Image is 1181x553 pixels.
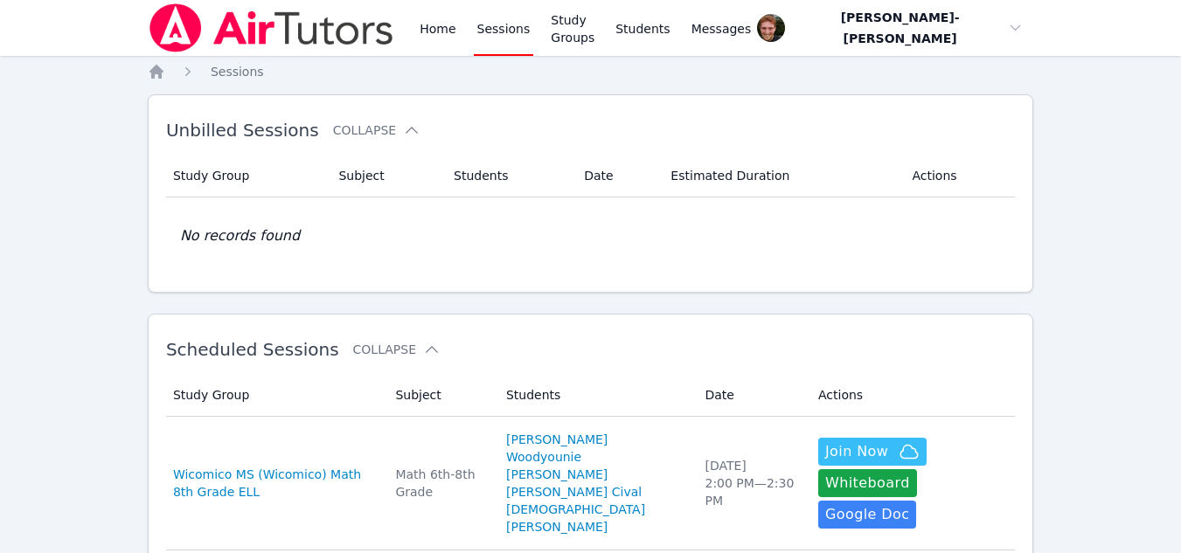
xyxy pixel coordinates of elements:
a: [PERSON_NAME] Cival [506,483,642,501]
a: [PERSON_NAME] [506,431,608,448]
a: Google Doc [818,501,916,529]
div: Math 6th-8th Grade [395,466,485,501]
th: Study Group [166,155,329,197]
span: Scheduled Sessions [166,339,339,360]
a: Wicomico MS (Wicomico) Math 8th Grade ELL [173,466,375,501]
th: Students [496,374,695,417]
th: Actions [808,374,1015,417]
th: Date [694,374,808,417]
a: Sessions [211,63,264,80]
th: Date [573,155,660,197]
span: Sessions [211,65,264,79]
a: Woodyounie [PERSON_NAME] [506,448,684,483]
th: Students [443,155,573,197]
button: Whiteboard [818,469,917,497]
th: Subject [385,374,496,417]
th: Study Group [166,374,386,417]
th: Actions [901,155,1015,197]
img: Air Tutors [148,3,395,52]
button: Collapse [353,341,441,358]
span: Unbilled Sessions [166,120,319,141]
button: Join Now [818,438,927,466]
a: [DEMOGRAPHIC_DATA][PERSON_NAME] [506,501,684,536]
button: Collapse [333,121,420,139]
tr: Wicomico MS (Wicomico) Math 8th Grade ELLMath 6th-8th Grade[PERSON_NAME]Woodyounie [PERSON_NAME][... [166,417,1015,550]
nav: Breadcrumb [148,63,1033,80]
div: [DATE] 2:00 PM — 2:30 PM [705,457,797,509]
th: Estimated Duration [660,155,901,197]
td: No records found [166,197,1015,274]
th: Subject [328,155,443,197]
span: Join Now [825,441,888,462]
span: Messages [691,20,752,38]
